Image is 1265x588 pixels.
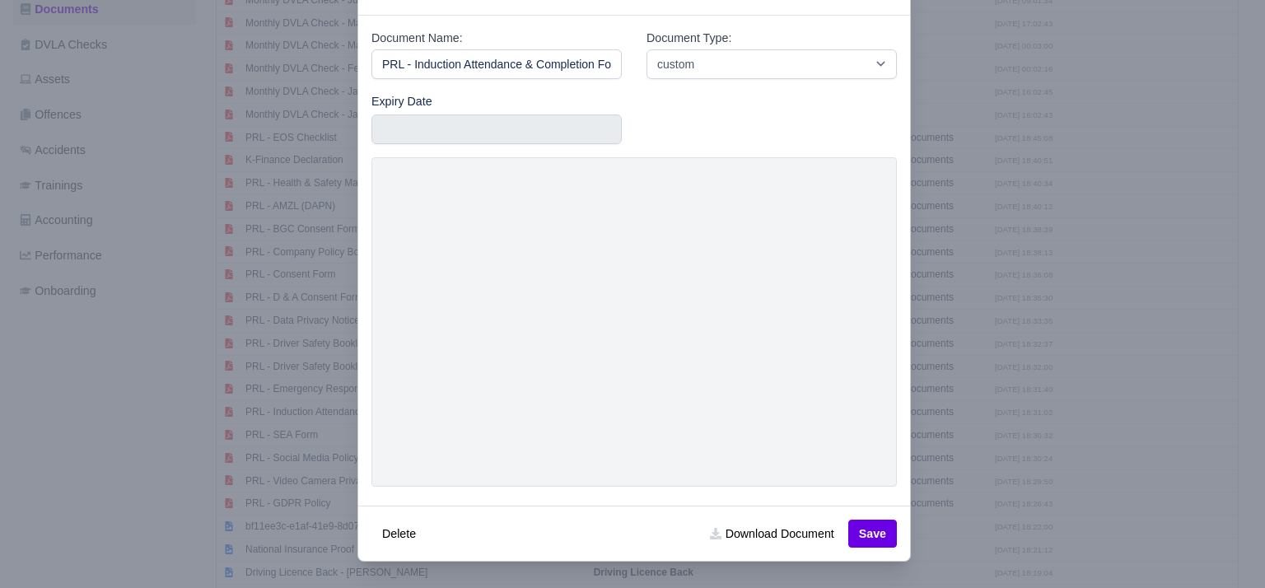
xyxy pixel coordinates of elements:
iframe: Chat Widget [1183,509,1265,588]
button: Delete [371,520,427,548]
label: Expiry Date [371,92,432,111]
label: Document Type: [647,29,731,48]
label: Document Name: [371,29,463,48]
button: Save [848,520,897,548]
a: Download Document [699,520,844,548]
